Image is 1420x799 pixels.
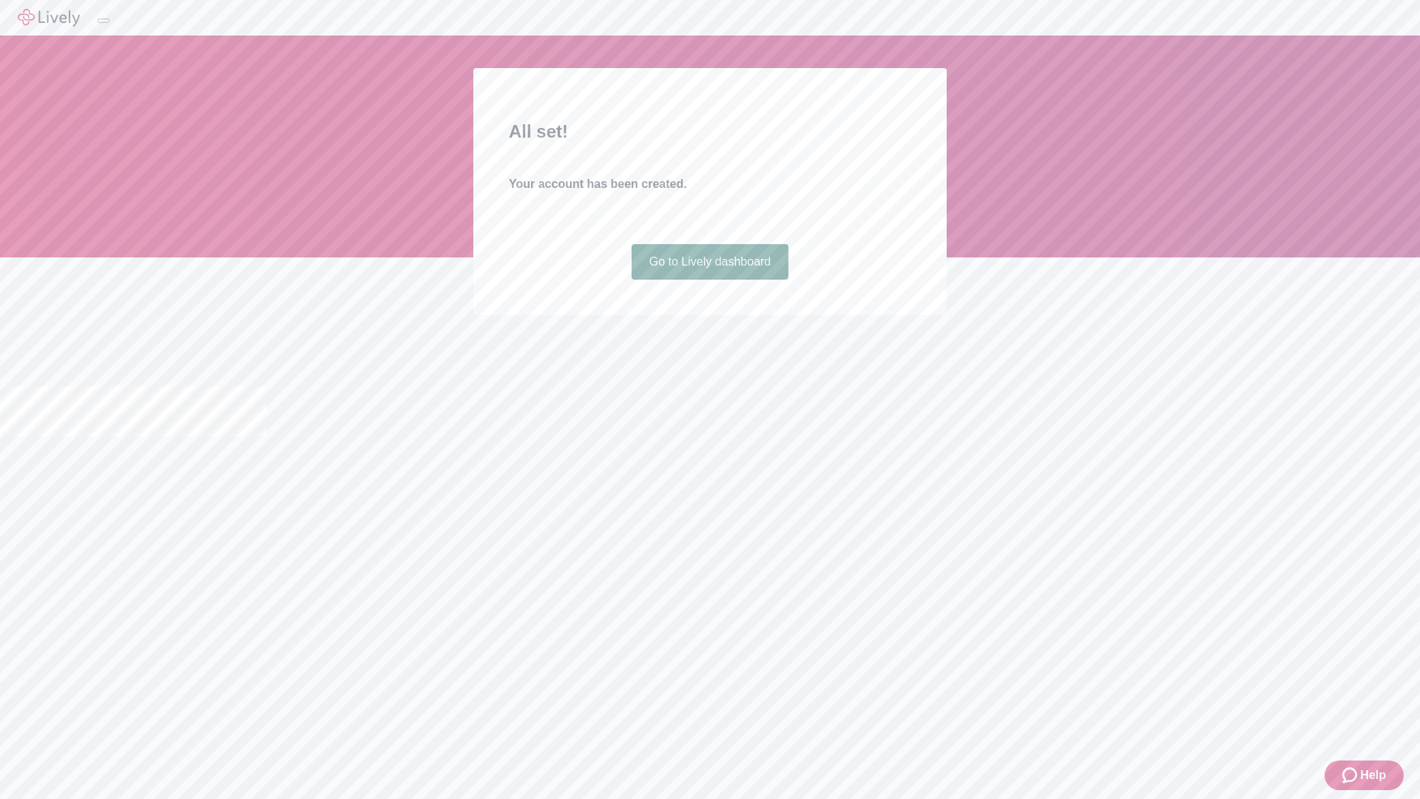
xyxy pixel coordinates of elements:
[1360,766,1386,784] span: Help
[98,18,109,23] button: Log out
[632,244,789,280] a: Go to Lively dashboard
[1325,761,1404,790] button: Zendesk support iconHelp
[509,118,911,145] h2: All set!
[1342,766,1360,784] svg: Zendesk support icon
[509,175,911,193] h4: Your account has been created.
[18,9,80,27] img: Lively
